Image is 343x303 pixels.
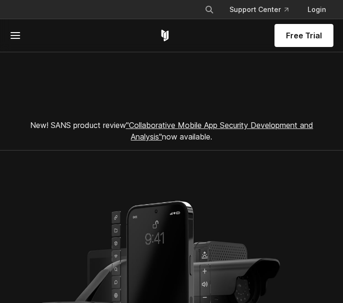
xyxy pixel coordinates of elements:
[286,30,322,41] span: Free Trial
[274,24,333,47] a: Free Trial
[222,1,296,18] a: Support Center
[126,120,313,141] a: "Collaborative Mobile App Security Development and Analysis"
[197,1,333,18] div: Navigation Menu
[201,1,218,18] button: Search
[30,120,313,141] span: New! SANS product review now available.
[300,1,333,18] a: Login
[159,30,171,41] a: Corellium Home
